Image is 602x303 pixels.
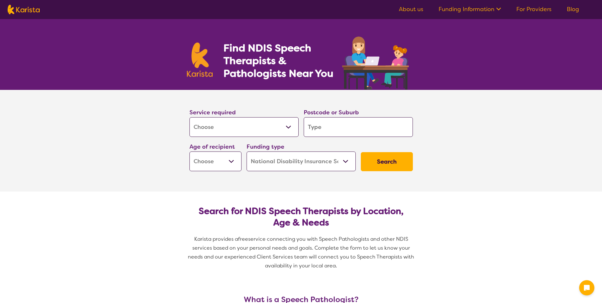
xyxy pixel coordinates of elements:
h2: Search for NDIS Speech Therapists by Location, Age & Needs [195,205,408,228]
label: Funding type [247,143,284,151]
a: Blog [567,5,579,13]
label: Service required [189,109,236,116]
button: Search [361,152,413,171]
span: service connecting you with Speech Pathologists and other NDIS services based on your personal ne... [188,236,415,269]
span: free [238,236,248,242]
label: Postcode or Suburb [304,109,359,116]
label: Age of recipient [189,143,235,151]
h1: Find NDIS Speech Therapists & Pathologists Near You [223,42,341,80]
a: Funding Information [439,5,501,13]
a: For Providers [516,5,552,13]
img: Karista logo [187,43,213,77]
a: About us [399,5,423,13]
img: Karista logo [8,5,40,14]
input: Type [304,117,413,137]
span: Karista provides a [194,236,238,242]
img: speech-therapy [337,34,415,90]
